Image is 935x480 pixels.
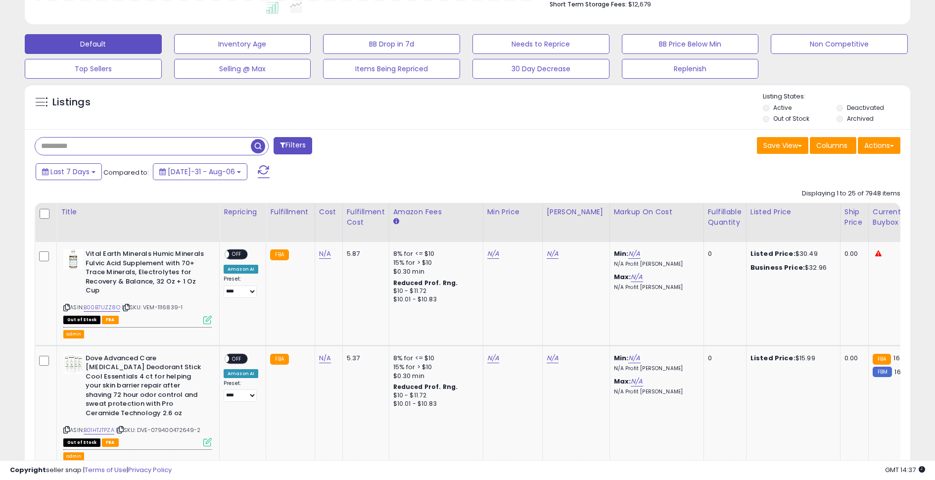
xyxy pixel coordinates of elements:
a: N/A [319,353,331,363]
button: Selling @ Max [174,59,311,79]
button: Needs to Reprice [472,34,609,54]
a: Terms of Use [85,465,127,475]
div: Ship Price [844,207,864,228]
div: $32.96 [750,263,833,272]
div: 0 [708,249,739,258]
div: ASIN: [63,354,212,446]
button: Actions [858,137,900,154]
th: The percentage added to the cost of goods (COGS) that forms the calculator for Min & Max prices. [609,203,703,242]
a: N/A [319,249,331,259]
button: Columns [810,137,856,154]
div: $10 - $11.72 [393,391,475,400]
span: Compared to: [103,168,149,177]
a: N/A [487,249,499,259]
div: $0.30 min [393,372,475,381]
span: FBA [102,438,119,447]
div: Markup on Cost [614,207,700,217]
span: All listings that are currently out of stock and unavailable for purchase on Amazon [63,316,100,324]
b: Min: [614,353,629,363]
b: Listed Price: [750,353,795,363]
label: Deactivated [847,103,884,112]
small: FBA [873,354,891,365]
img: 41+eA9Cwm0L._SL40_.jpg [63,249,83,269]
span: 2025-08-14 14:37 GMT [885,465,925,475]
span: [DATE]-31 - Aug-06 [168,167,235,177]
div: 5.37 [347,354,381,363]
h5: Listings [52,96,91,109]
button: Non Competitive [771,34,908,54]
strong: Copyright [10,465,46,475]
b: Business Price: [750,263,805,272]
label: Active [773,103,792,112]
div: Amazon AI [224,369,258,378]
div: Amazon Fees [393,207,479,217]
div: Displaying 1 to 25 of 7948 items [802,189,900,198]
span: | SKU: VEM-1116839-1 [122,303,183,311]
button: Filters [274,137,312,154]
div: Amazon AI [224,265,258,274]
div: $0.30 min [393,267,475,276]
a: N/A [628,249,640,259]
button: Replenish [622,59,759,79]
button: Default [25,34,162,54]
div: 0 [708,354,739,363]
img: 618IrjjMkUL._SL40_.jpg [63,354,83,374]
div: Repricing [224,207,262,217]
span: FBA [102,316,119,324]
span: Last 7 Days [50,167,90,177]
a: N/A [631,272,643,282]
div: $30.49 [750,249,833,258]
div: Current Buybox Price [873,207,924,228]
small: FBA [270,354,288,365]
div: ASIN: [63,249,212,323]
button: [DATE]-31 - Aug-06 [153,163,247,180]
a: B00B7UZZ8O [84,303,120,312]
small: FBA [270,249,288,260]
span: OFF [229,354,245,363]
span: | SKU: DVE-079400472649-2 [116,426,200,434]
button: BB Price Below Min [622,34,759,54]
p: N/A Profit [PERSON_NAME] [614,284,696,291]
a: N/A [631,377,643,386]
b: Max: [614,272,631,282]
button: Last 7 Days [36,163,102,180]
span: All listings that are currently out of stock and unavailable for purchase on Amazon [63,438,100,447]
button: Inventory Age [174,34,311,54]
b: Reduced Prof. Rng. [393,279,458,287]
small: Amazon Fees. [393,217,399,226]
span: 16.98 [894,367,910,377]
div: 0.00 [844,249,861,258]
button: Items Being Repriced [323,59,460,79]
span: Columns [816,141,847,150]
div: Preset: [224,276,258,298]
small: FBM [873,367,892,377]
a: N/A [547,353,559,363]
div: 15% for > $10 [393,363,475,372]
div: 5.87 [347,249,381,258]
div: $15.99 [750,354,833,363]
div: Cost [319,207,338,217]
a: Privacy Policy [128,465,172,475]
div: $10 - $11.72 [393,287,475,295]
div: $10.01 - $10.83 [393,295,475,304]
p: N/A Profit [PERSON_NAME] [614,365,696,372]
a: N/A [487,353,499,363]
p: Listing States: [763,92,910,101]
div: Fulfillable Quantity [708,207,742,228]
b: Reduced Prof. Rng. [393,383,458,391]
div: Listed Price [750,207,836,217]
div: 8% for <= $10 [393,354,475,363]
div: 0.00 [844,354,861,363]
b: Min: [614,249,629,258]
div: 8% for <= $10 [393,249,475,258]
button: admin [63,330,84,338]
label: Out of Stock [773,114,809,123]
span: 16.98 [893,353,909,363]
div: [PERSON_NAME] [547,207,606,217]
button: 30 Day Decrease [472,59,609,79]
b: Max: [614,377,631,386]
p: N/A Profit [PERSON_NAME] [614,261,696,268]
b: Listed Price: [750,249,795,258]
label: Archived [847,114,874,123]
a: B01HTJTPZA [84,426,114,434]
